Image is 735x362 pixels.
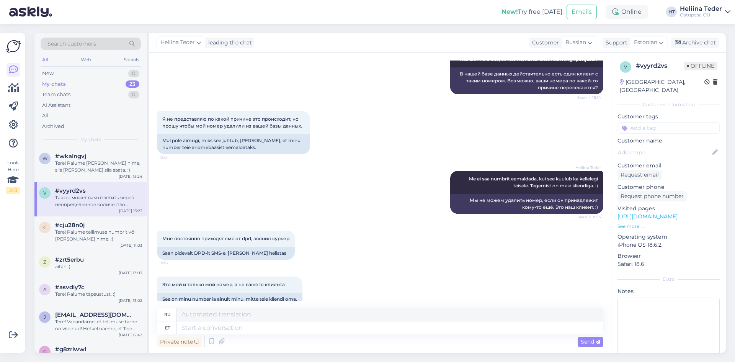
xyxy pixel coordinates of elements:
[55,194,142,208] div: Так он может вам ответить через неопределенное количество времени а смс/звонки от вас и dpd идут ...
[119,332,142,338] div: [DATE] 12:43
[55,187,86,194] span: #vyyrd2vs
[119,270,142,276] div: [DATE] 13:07
[119,208,142,214] div: [DATE] 15:23
[157,247,295,260] div: Saan pidevalt DPD-lt SMS-e, [PERSON_NAME] helistas
[55,229,142,242] div: Tere! Palume tellimuse numbrit või [PERSON_NAME] nime. :)
[42,112,49,120] div: All
[157,293,302,306] div: See on minu number ja ainult minu, mitte teie kliendi oma.
[43,190,46,196] span: v
[41,55,49,65] div: All
[42,123,64,130] div: Archived
[666,7,677,17] div: HT
[43,224,47,230] span: c
[55,263,142,270] div: aitäh :)
[126,80,139,88] div: 23
[618,148,711,157] input: Add name
[617,260,720,268] p: Safari 18.6
[572,95,601,100] span: Seen ✓ 15:14
[617,233,720,241] p: Operating system
[620,78,704,94] div: [GEOGRAPHIC_DATA], [GEOGRAPHIC_DATA]
[617,137,720,145] p: Customer name
[469,176,599,188] span: Me ei saa numbrit eemaldada, kui see kuulub ka kellelegi teisele. Tegemist on meie kliendiga. :)
[55,160,142,174] div: Tere! Palume [PERSON_NAME] nime, siis [PERSON_NAME] siia saata. :)
[606,5,648,19] div: Online
[6,159,20,194] div: Look Here
[119,174,142,179] div: [DATE] 15:24
[122,55,141,65] div: Socials
[680,6,730,18] a: Heliina TederOstupesa OÜ
[160,38,195,47] span: Heliina Teder
[624,64,627,70] span: v
[617,122,720,134] input: Add a tag
[603,39,627,47] div: Support
[55,318,142,332] div: Tere! Vabandame, et tellimuse tarne on viibinud! Hetkel näeme, et Teie tellimusest on puudu toode...
[128,70,139,77] div: 0
[529,39,559,47] div: Customer
[572,214,601,220] span: Seen ✓ 15:15
[581,338,600,345] span: Send
[128,91,139,98] div: 0
[162,116,302,129] span: Я не представляю по какой причине это происходит, но прошу чтобы мой номер удалили из вашей базы ...
[164,308,171,321] div: ru
[157,134,310,154] div: Mul pole aimugi, miks see juhtub, [PERSON_NAME], et minu number teie andmebaasist eemaldataks.
[501,8,518,15] b: New!
[617,241,720,249] p: iPhone OS 18.6.2
[42,91,70,98] div: Team chats
[43,259,46,265] span: z
[43,349,47,354] span: g
[684,62,717,70] span: Offline
[42,80,66,88] div: My chats
[6,39,21,54] img: Askly Logo
[157,337,202,347] div: Private note
[42,102,70,109] div: AI Assistant
[44,314,46,320] span: j
[617,162,720,170] p: Customer email
[450,194,603,214] div: Мы не можем удалить номер, если он принадлежит кому-то ещё. Это наш клиент. :)
[567,5,597,19] button: Emails
[55,256,84,263] span: #zrt5erbu
[6,187,20,194] div: 2 / 3
[617,276,720,283] div: Extra
[205,39,252,47] div: leading the chat
[572,165,601,170] span: Heliina Teder
[47,40,96,48] span: Search customers
[617,183,720,191] p: Customer phone
[565,38,586,47] span: Russian
[159,260,188,266] span: 15:16
[617,252,720,260] p: Browser
[80,136,101,143] span: My chats
[671,38,719,48] div: Archive chat
[43,287,47,292] span: a
[617,213,678,220] a: [URL][DOMAIN_NAME]
[501,7,563,16] div: Try free [DATE]:
[55,284,85,291] span: #asvdiy7c
[680,12,722,18] div: Ostupesa OÜ
[634,38,657,47] span: Estonian
[162,282,285,287] span: Это мой и только мой номер, а не вашего клиента
[42,70,54,77] div: New
[617,205,720,213] p: Visited pages
[55,222,85,229] span: #cju28n0j
[55,311,135,318] span: jennifersusi17@gmail.com
[617,191,687,201] div: Request phone number
[680,6,722,12] div: Heliina Teder
[617,101,720,108] div: Customer information
[450,67,603,94] div: В нашей базе данных действительно есть один клиент с таким номером. Возможно, ваши номера по како...
[165,321,170,334] div: et
[636,61,684,70] div: # vyyrd2vs
[617,223,720,230] p: See more ...
[79,55,93,65] div: Web
[42,156,47,161] span: w
[55,153,86,160] span: #wkalngvj
[119,242,142,248] div: [DATE] 11:03
[159,154,188,160] span: 15:15
[55,346,86,353] span: #g8zrlwwl
[617,113,720,121] p: Customer tags
[617,287,720,295] p: Notes
[162,236,289,241] span: Мне постоянно приходят смс от dpd, звонил курьер
[617,170,662,180] div: Request email
[119,298,142,303] div: [DATE] 13:02
[55,291,142,298] div: Tere! Palume täpsustust. :)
